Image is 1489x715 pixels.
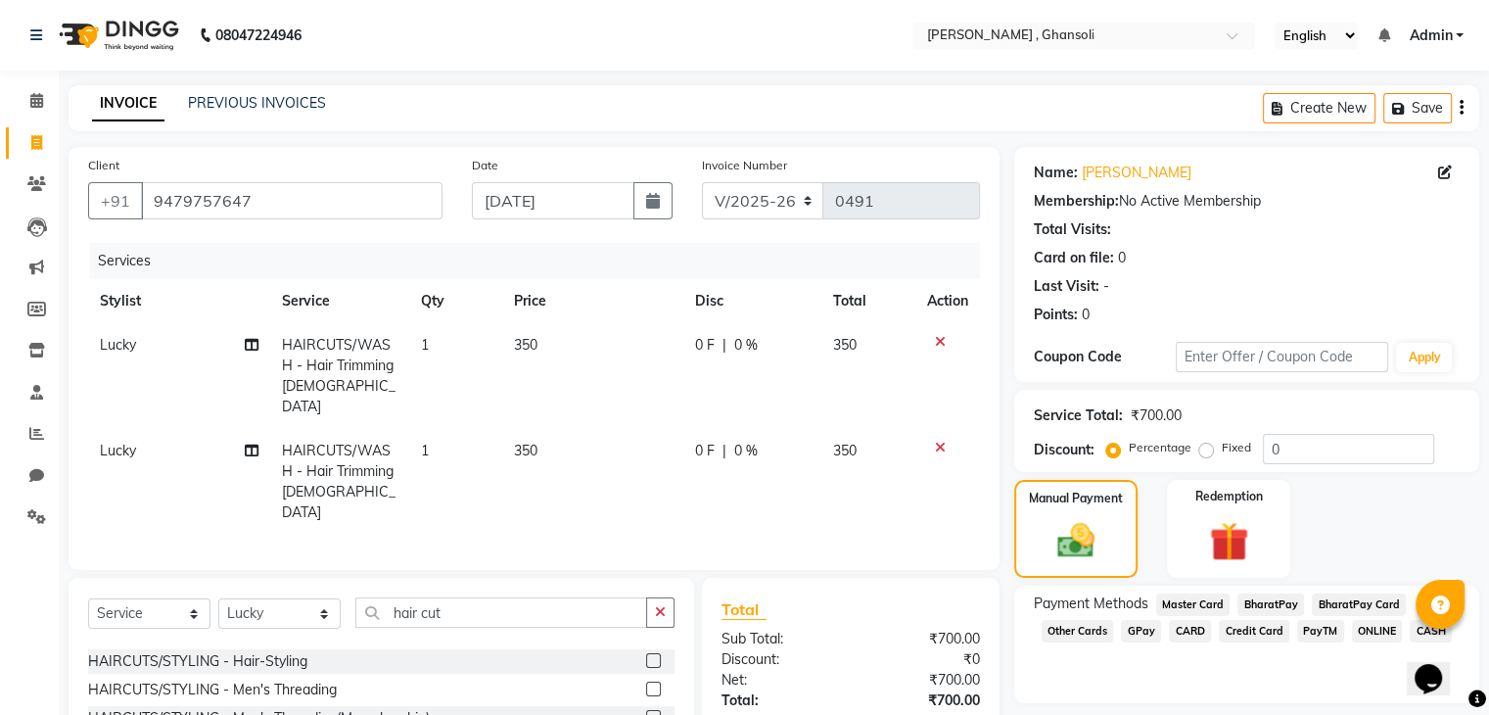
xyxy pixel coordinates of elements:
span: Lucky [100,442,136,459]
span: 350 [514,336,537,354]
a: INVOICE [92,86,164,121]
span: Other Cards [1042,620,1114,643]
span: 0 % [734,335,758,356]
div: Card on file: [1034,248,1114,268]
span: CASH [1410,620,1452,643]
input: Enter Offer / Coupon Code [1176,342,1389,372]
label: Invoice Number [702,157,787,174]
input: Search or Scan [355,597,647,628]
div: - [1103,276,1109,297]
div: ₹700.00 [851,629,995,649]
th: Qty [409,279,502,323]
div: ₹700.00 [851,670,995,691]
span: 350 [514,442,537,459]
span: 0 F [695,441,715,461]
span: | [722,335,726,356]
div: Coupon Code [1034,347,1176,367]
span: Credit Card [1219,620,1289,643]
th: Disc [683,279,821,323]
div: Service Total: [1034,405,1123,426]
b: 08047224946 [215,8,302,63]
span: 350 [833,336,857,354]
div: 0 [1082,305,1090,325]
div: ₹700.00 [851,691,995,711]
a: PREVIOUS INVOICES [188,94,326,112]
div: Net: [707,670,851,691]
div: Discount: [707,649,851,670]
span: BharatPay Card [1312,594,1406,616]
img: _cash.svg [1046,519,1106,562]
span: 350 [833,442,857,459]
span: BharatPay [1237,594,1304,616]
th: Price [502,279,683,323]
div: Total Visits: [1034,219,1111,240]
button: Save [1383,93,1452,123]
span: Payment Methods [1034,594,1148,614]
div: Name: [1034,163,1078,183]
th: Total [821,279,915,323]
label: Manual Payment [1029,490,1123,507]
span: 0 F [695,335,715,356]
img: _gift.svg [1197,517,1261,566]
div: ₹700.00 [1131,405,1182,426]
span: 1 [421,442,429,459]
img: logo [50,8,184,63]
div: Discount: [1034,440,1094,460]
button: Apply [1396,343,1452,372]
div: ₹0 [851,649,995,670]
label: Percentage [1129,439,1191,456]
div: Membership: [1034,191,1119,212]
span: PayTM [1297,620,1344,643]
div: Services [90,243,995,279]
div: Sub Total: [707,629,851,649]
label: Redemption [1195,488,1263,505]
button: Create New [1263,93,1375,123]
label: Client [88,157,119,174]
span: Admin [1409,25,1452,46]
iframe: chat widget [1407,637,1469,695]
span: ONLINE [1352,620,1403,643]
input: Search by Name/Mobile/Email/Code [141,182,442,219]
a: [PERSON_NAME] [1082,163,1191,183]
th: Action [915,279,980,323]
th: Stylist [88,279,270,323]
div: HAIRCUTS/STYLING - Men's Threading [88,680,337,700]
span: HAIRCUTS/WASH - Hair Trimming [DEMOGRAPHIC_DATA] [282,336,396,415]
span: GPay [1121,620,1161,643]
span: 1 [421,336,429,354]
button: +91 [88,182,143,219]
span: CARD [1169,620,1211,643]
div: HAIRCUTS/STYLING - Hair-Styling [88,651,307,672]
th: Service [270,279,409,323]
div: No Active Membership [1034,191,1460,212]
div: Total: [707,691,851,711]
div: 0 [1118,248,1126,268]
span: HAIRCUTS/WASH - Hair Trimming [DEMOGRAPHIC_DATA] [282,442,396,521]
span: | [722,441,726,461]
label: Fixed [1222,439,1251,456]
div: Last Visit: [1034,276,1099,297]
div: Points: [1034,305,1078,325]
span: Master Card [1156,594,1231,616]
label: Date [472,157,498,174]
span: 0 % [734,441,758,461]
span: Total [721,599,767,620]
span: Lucky [100,336,136,354]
